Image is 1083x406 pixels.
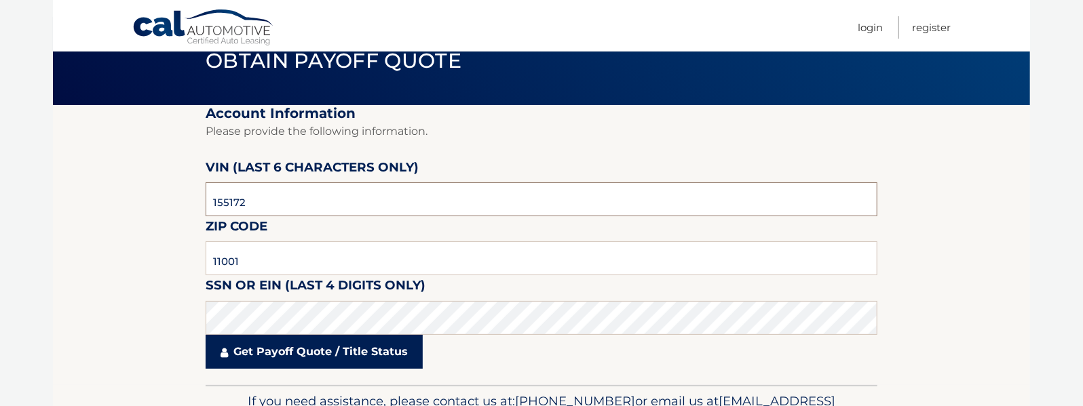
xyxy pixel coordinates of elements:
a: Register [912,16,951,39]
label: SSN or EIN (last 4 digits only) [206,275,425,300]
label: VIN (last 6 characters only) [206,157,419,182]
label: Zip Code [206,216,267,241]
a: Login [858,16,883,39]
span: Obtain Payoff Quote [206,48,461,73]
p: Please provide the following information. [206,122,877,141]
a: Get Payoff Quote / Title Status [206,335,423,369]
h2: Account Information [206,105,877,122]
a: Cal Automotive [132,9,275,48]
